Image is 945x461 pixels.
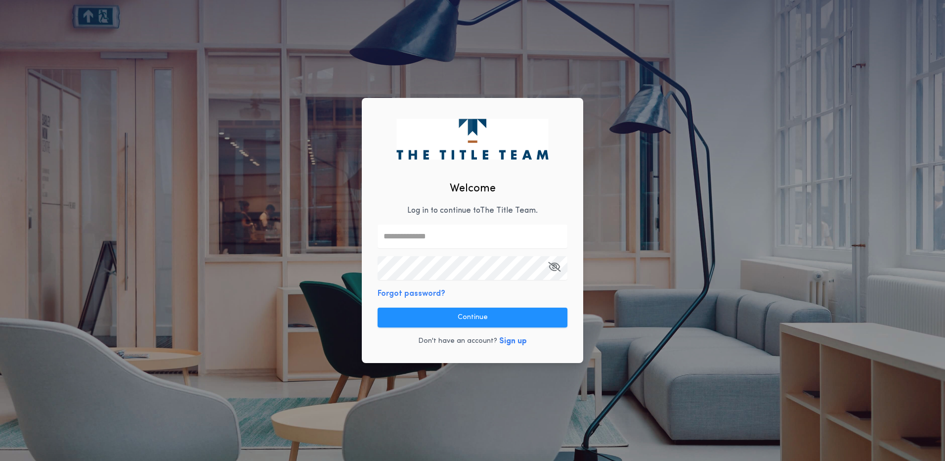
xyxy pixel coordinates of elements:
p: Log in to continue to The Title Team . [407,205,538,217]
button: Sign up [499,335,527,347]
button: Forgot password? [378,288,445,300]
p: Don't have an account? [418,336,497,346]
h2: Welcome [450,181,496,197]
button: Continue [378,308,567,327]
img: logo [396,119,548,159]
